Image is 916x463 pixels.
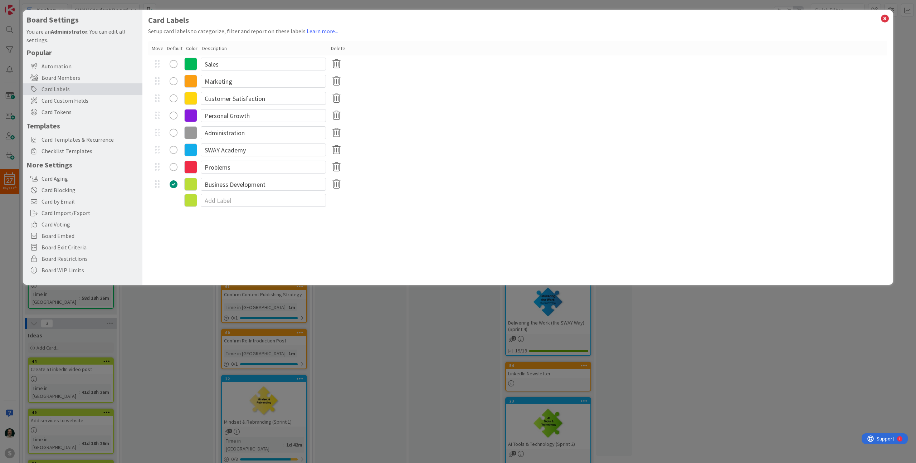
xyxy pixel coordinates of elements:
[148,16,887,25] h1: Card Labels
[186,45,199,52] div: Color
[201,58,326,70] input: Edit Label
[23,264,142,276] div: Board WIP Limits
[42,96,139,105] span: Card Custom Fields
[201,126,326,139] input: Edit Label
[23,207,142,219] div: Card Import/Export
[26,121,139,130] h5: Templates
[202,45,327,52] div: Description
[42,231,139,240] span: Board Embed
[15,1,33,10] span: Support
[42,108,139,116] span: Card Tokens
[23,173,142,184] div: Card Aging
[201,143,326,156] input: Edit Label
[26,15,139,24] h4: Board Settings
[51,28,87,35] b: Administrator
[167,45,182,52] div: Default
[201,92,326,105] input: Edit Label
[42,254,139,263] span: Board Restrictions
[42,135,139,144] span: Card Templates & Recurrence
[23,60,142,72] div: Automation
[42,243,139,252] span: Board Exit Criteria
[201,178,326,191] input: Edit Label
[201,161,326,174] input: Edit Label
[23,72,142,83] div: Board Members
[26,48,139,57] h5: Popular
[26,27,139,44] div: You are an . You can edit all settings.
[23,83,142,95] div: Card Labels
[152,45,164,52] div: Move
[42,220,139,229] span: Card Voting
[23,184,142,196] div: Card Blocking
[201,75,326,88] input: Edit Label
[331,45,345,52] div: Delete
[201,194,326,207] input: Add Label
[42,147,139,155] span: Checklist Templates
[42,197,139,206] span: Card by Email
[201,109,326,122] input: Edit Label
[37,3,39,9] div: 1
[307,28,338,35] a: Learn more...
[26,160,139,169] h5: More Settings
[148,27,887,35] div: Setup card labels to categorize, filter and report on these labels.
